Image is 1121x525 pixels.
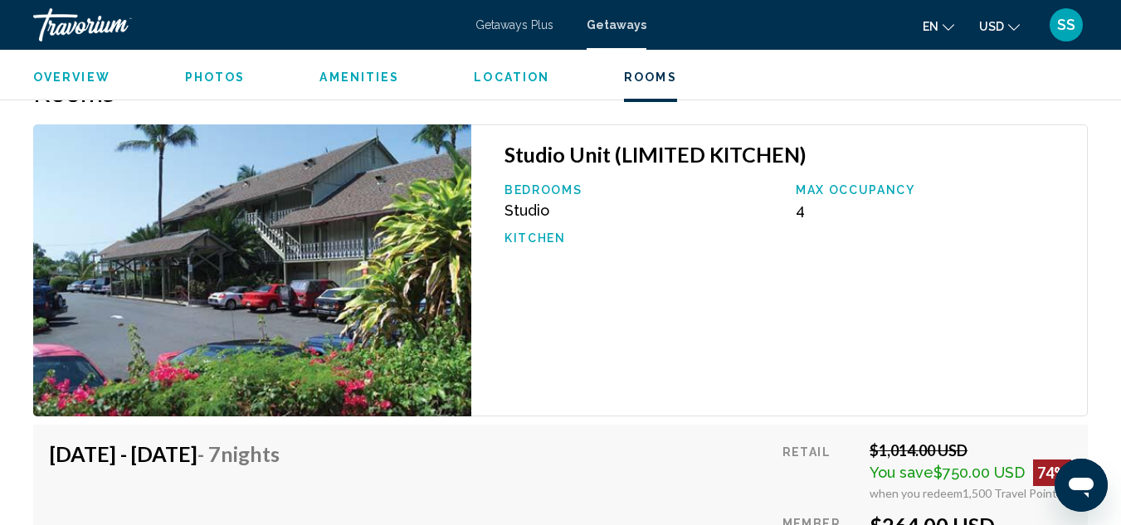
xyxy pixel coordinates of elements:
[504,142,1070,167] h3: Studio Unit (LIMITED KITCHEN)
[796,202,805,219] span: 4
[1033,459,1071,486] div: 74%
[33,70,110,84] span: Overview
[923,14,954,38] button: Change language
[979,14,1020,38] button: Change currency
[923,20,938,33] span: en
[979,20,1004,33] span: USD
[870,441,1071,459] div: $1,014.00 USD
[1045,7,1088,42] button: User Menu
[870,486,963,500] span: when you redeem
[1055,459,1108,512] iframe: Button to launch messaging window
[624,70,677,85] button: Rooms
[33,70,110,85] button: Overview
[870,464,933,481] span: You save
[319,70,399,84] span: Amenities
[624,70,677,84] span: Rooms
[504,202,549,219] span: Studio
[504,231,779,245] p: Kitchen
[221,441,280,466] span: Nights
[587,18,646,32] a: Getaways
[319,70,399,85] button: Amenities
[185,70,246,84] span: Photos
[50,441,280,466] h4: [DATE] - [DATE]
[933,464,1025,481] span: $750.00 USD
[33,124,471,416] img: ii_koi1.jpg
[475,18,553,32] a: Getaways Plus
[963,486,1063,500] span: 1,500 Travel Points
[197,441,280,466] span: - 7
[185,70,246,85] button: Photos
[504,183,779,197] p: Bedrooms
[474,70,549,84] span: Location
[796,183,1070,197] p: Max Occupancy
[782,441,857,500] div: Retail
[1057,17,1075,33] span: SS
[33,8,459,41] a: Travorium
[474,70,549,85] button: Location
